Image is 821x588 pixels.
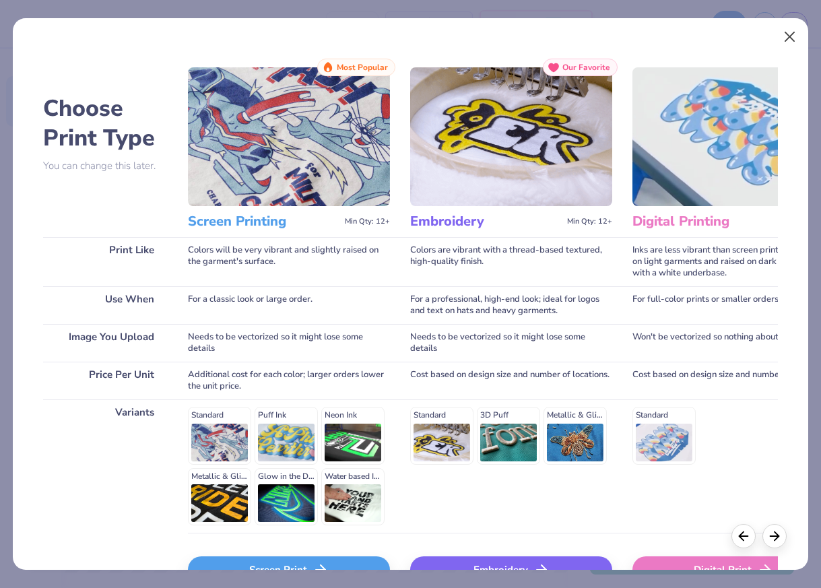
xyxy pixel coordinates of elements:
[188,324,390,362] div: Needs to be vectorized so it might lose some details
[188,67,390,206] img: Screen Printing
[43,160,168,172] p: You can change this later.
[43,237,168,286] div: Print Like
[337,63,388,72] span: Most Popular
[43,362,168,399] div: Price Per Unit
[777,24,802,50] button: Close
[410,213,562,230] h3: Embroidery
[43,399,168,533] div: Variants
[632,213,784,230] h3: Digital Printing
[188,237,390,286] div: Colors will be very vibrant and slightly raised on the garment's surface.
[410,324,612,362] div: Needs to be vectorized so it might lose some details
[188,213,339,230] h3: Screen Printing
[410,67,612,206] img: Embroidery
[43,94,168,153] h2: Choose Print Type
[410,556,612,583] div: Embroidery
[43,324,168,362] div: Image You Upload
[567,217,612,226] span: Min Qty: 12+
[410,286,612,324] div: For a professional, high-end look; ideal for logos and text on hats and heavy garments.
[188,556,390,583] div: Screen Print
[345,217,390,226] span: Min Qty: 12+
[410,362,612,399] div: Cost based on design size and number of locations.
[188,362,390,399] div: Additional cost for each color; larger orders lower the unit price.
[188,286,390,324] div: For a classic look or large order.
[562,63,610,72] span: Our Favorite
[410,237,612,286] div: Colors are vibrant with a thread-based textured, high-quality finish.
[43,286,168,324] div: Use When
